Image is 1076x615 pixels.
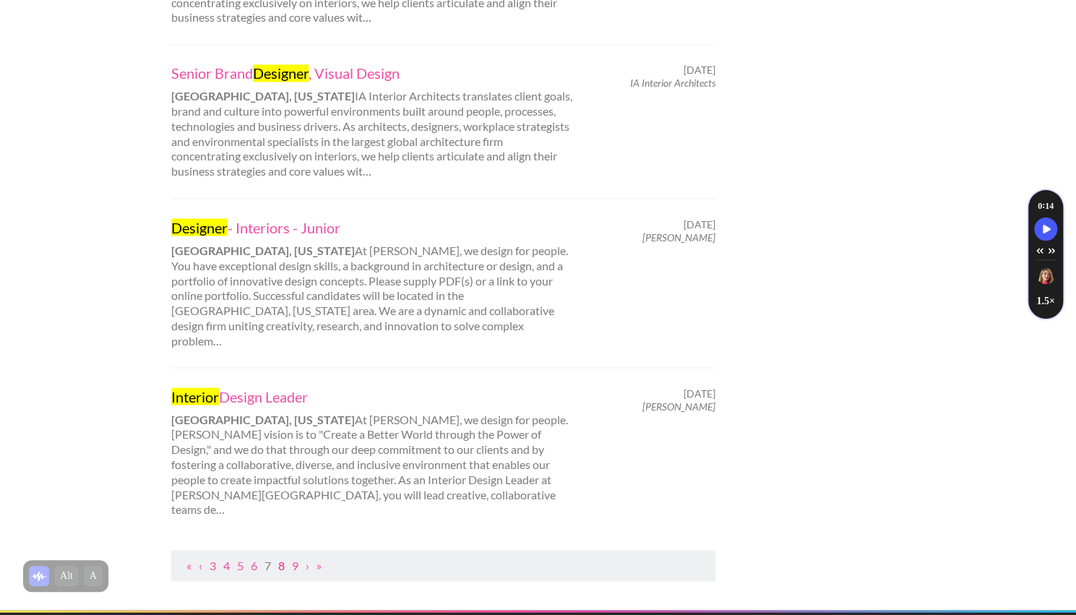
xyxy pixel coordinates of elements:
a: Page 3 [210,558,216,572]
em: [PERSON_NAME] [642,400,715,412]
a: Page 8 [278,558,285,572]
div: At [PERSON_NAME], we design for people. [PERSON_NAME] vision is to "Create a Better World through... [159,387,586,517]
span: [DATE] [684,218,715,231]
a: Page 5 [237,558,244,572]
img: website_grey.svg [23,38,35,49]
span: [DATE] [684,387,715,400]
span: [DATE] [684,64,715,77]
div: Keywords by Traffic [160,85,244,95]
div: Domain Overview [55,85,129,95]
a: InteriorDesign Leader [171,387,573,405]
a: Page 4 [223,558,230,572]
strong: [GEOGRAPHIC_DATA], [US_STATE] [171,243,355,257]
strong: [GEOGRAPHIC_DATA], [US_STATE] [171,89,355,103]
mark: Designer [171,218,228,236]
div: At [PERSON_NAME], we design for people. You have exceptional design skills, a background in archi... [159,218,586,348]
img: tab_domain_overview_orange.svg [39,84,51,95]
a: Page 7 [264,558,271,572]
a: Next Page [306,558,309,572]
a: Last Page, Page 9 [317,558,322,572]
strong: [GEOGRAPHIC_DATA], [US_STATE] [171,412,355,426]
img: logo_orange.svg [23,23,35,35]
em: IA Interior Architects [630,77,715,89]
a: Senior BrandDesigner, Visual Design [171,64,573,82]
mark: Designer [253,64,309,82]
a: Designer- Interiors - Junior [171,218,573,236]
img: tab_keywords_by_traffic_grey.svg [144,84,155,95]
mark: Interior [171,387,219,405]
a: First Page [186,558,191,572]
a: Previous Page [199,558,202,572]
em: [PERSON_NAME] [642,231,715,243]
div: Domain: [DOMAIN_NAME] [38,38,159,49]
div: v 4.0.25 [40,23,71,35]
a: Page 6 [251,558,257,572]
div: IA Interior Architects translates client goals, brand and culture into powerful environments buil... [159,64,586,179]
a: Page 9 [292,558,298,572]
